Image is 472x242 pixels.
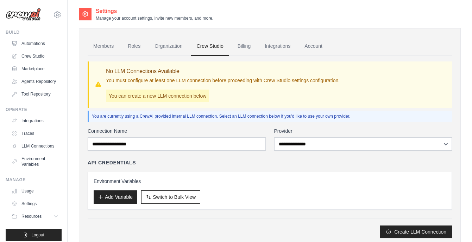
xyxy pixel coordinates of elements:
[153,194,196,201] span: Switch to Bulk View
[8,140,62,152] a: LLM Connections
[8,115,62,126] a: Integrations
[106,67,340,76] h3: No LLM Connections Available
[6,229,62,241] button: Logout
[259,37,296,56] a: Integrations
[8,185,62,197] a: Usage
[232,37,256,56] a: Billing
[88,37,119,56] a: Members
[6,107,62,112] div: Operate
[6,8,41,21] img: Logo
[92,113,449,119] p: You are currently using a CrewAI provided internal LLM connection. Select an LLM connection below...
[380,225,452,238] button: Create LLM Connection
[6,30,62,35] div: Build
[6,177,62,183] div: Manage
[8,89,62,100] a: Tool Repository
[274,127,452,135] label: Provider
[8,153,62,170] a: Environment Variables
[31,232,44,238] span: Logout
[122,37,146,56] a: Roles
[106,77,340,84] p: You must configure at least one LLM connection before proceeding with Crew Studio settings config...
[149,37,188,56] a: Organization
[8,63,62,74] a: Marketplace
[94,178,446,185] h3: Environment Variables
[88,127,266,135] label: Connection Name
[8,51,62,62] a: Crew Studio
[96,15,213,21] p: Manage your account settings, invite new members, and more.
[106,90,209,102] p: You can create a new LLM connection below
[299,37,328,56] a: Account
[8,38,62,49] a: Automations
[88,159,136,166] h4: API Credentials
[8,76,62,87] a: Agents Repository
[8,211,62,222] button: Resources
[8,198,62,209] a: Settings
[141,190,200,204] button: Switch to Bulk View
[8,128,62,139] a: Traces
[96,7,213,15] h2: Settings
[94,190,137,204] button: Add Variable
[21,214,42,219] span: Resources
[191,37,229,56] a: Crew Studio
